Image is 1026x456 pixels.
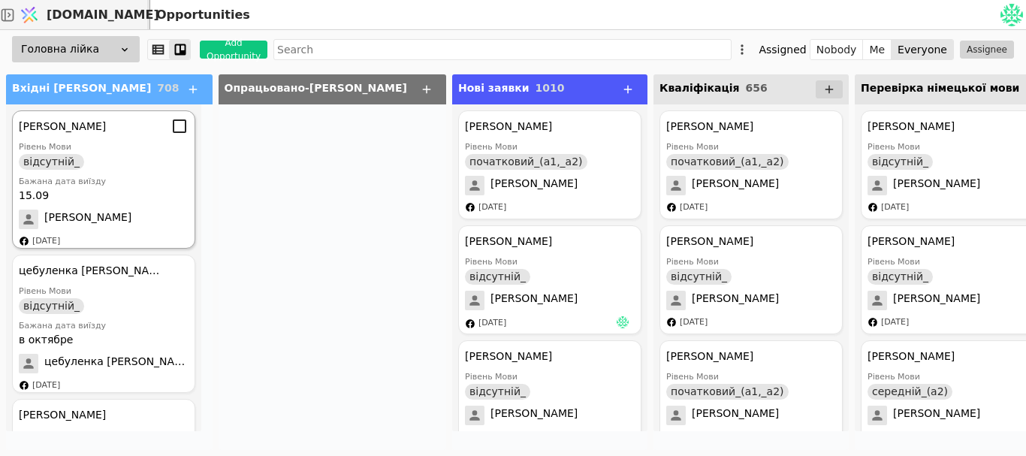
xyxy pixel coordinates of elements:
[746,82,768,94] span: 656
[666,317,677,328] img: facebook.svg
[19,154,84,170] div: відсутній_
[19,119,106,134] div: [PERSON_NAME]
[892,39,953,60] button: Everyone
[465,202,475,213] img: facebook.svg
[868,371,920,384] div: Рівень Мови
[19,285,71,298] div: Рівень Мови
[659,110,843,219] div: [PERSON_NAME]Рівень Мовипочатковий_(а1,_а2)[PERSON_NAME][DATE]
[47,6,159,24] span: [DOMAIN_NAME]
[44,354,189,373] span: цебуленка [PERSON_NAME]
[868,154,933,170] div: відсутній_
[225,82,407,94] span: Опрацьовано-[PERSON_NAME]
[666,349,753,364] div: [PERSON_NAME]
[666,256,719,269] div: Рівень Мови
[680,316,708,329] div: [DATE]
[861,82,1019,94] span: Перевірка німецької мови
[868,256,920,269] div: Рівень Мови
[536,82,565,94] span: 1010
[680,431,708,444] div: [DATE]
[490,176,578,195] span: [PERSON_NAME]
[19,380,29,391] img: facebook.svg
[465,371,518,384] div: Рівень Мови
[666,202,677,213] img: facebook.svg
[868,349,955,364] div: [PERSON_NAME]
[458,340,641,449] div: [PERSON_NAME]Рівень Мовивідсутній_[PERSON_NAME][DATE]
[19,430,71,442] div: Рівень Мови
[19,332,189,348] div: в октябре
[666,141,719,154] div: Рівень Мови
[32,235,60,248] div: [DATE]
[666,234,753,249] div: [PERSON_NAME]
[490,291,578,310] span: [PERSON_NAME]
[12,255,195,393] div: цебуленка [PERSON_NAME]Рівень Мовивідсутній_Бажана дата виїздув октябрецебуленка [PERSON_NAME][DATE]
[659,82,740,94] span: Кваліфікація
[666,384,789,400] div: початковий_(а1,_а2)
[465,119,552,134] div: [PERSON_NAME]
[465,234,552,249] div: [PERSON_NAME]
[1000,4,1023,26] img: fd4630185765f275fc86a5896eb00c8f
[810,39,864,60] button: Nobody
[157,82,179,94] span: 708
[680,201,708,214] div: [DATE]
[868,317,878,328] img: facebook.svg
[458,110,641,219] div: [PERSON_NAME]Рівень Мовипочатковий_(а1,_а2)[PERSON_NAME][DATE]
[273,39,732,60] input: Search
[18,1,41,29] img: Logo
[868,141,920,154] div: Рівень Мови
[881,316,909,329] div: [DATE]
[465,349,552,364] div: [PERSON_NAME]
[458,225,641,334] div: [PERSON_NAME]Рівень Мовивідсутній_[PERSON_NAME][DATE]Ан
[19,407,106,423] div: [PERSON_NAME]
[478,201,506,214] div: [DATE]
[19,298,84,314] div: відсутній_
[19,188,189,204] div: 15.09
[893,291,980,310] span: [PERSON_NAME]
[692,176,779,195] span: [PERSON_NAME]
[490,406,578,425] span: [PERSON_NAME]
[478,431,506,444] div: [DATE]
[659,225,843,334] div: [PERSON_NAME]Рівень Мовивідсутній_[PERSON_NAME][DATE]
[617,316,629,328] img: Ан
[881,431,909,444] div: [DATE]
[12,110,195,249] div: [PERSON_NAME]Рівень Мовивідсутній_Бажана дата виїзду15.09[PERSON_NAME][DATE]
[19,141,71,154] div: Рівень Мови
[465,256,518,269] div: Рівень Мови
[893,176,980,195] span: [PERSON_NAME]
[19,320,189,333] div: Бажана дата виїзду
[150,6,250,24] h2: Opportunities
[666,371,719,384] div: Рівень Мови
[478,317,506,330] div: [DATE]
[692,406,779,425] span: [PERSON_NAME]
[759,39,806,60] div: Assigned
[868,269,933,285] div: відсутній_
[458,82,530,94] span: Нові заявки
[868,234,955,249] div: [PERSON_NAME]
[960,41,1014,59] button: Assignee
[692,291,779,310] span: [PERSON_NAME]
[12,82,151,94] span: Вхідні [PERSON_NAME]
[465,319,475,329] img: facebook.svg
[19,263,161,279] div: цебуленка [PERSON_NAME]
[893,406,980,425] span: [PERSON_NAME]
[659,340,843,449] div: [PERSON_NAME]Рівень Мовипочатковий_(а1,_а2)[PERSON_NAME][DATE]
[465,154,587,170] div: початковий_(а1,_а2)
[12,36,140,62] div: Головна лійка
[465,384,530,400] div: відсутній_
[881,201,909,214] div: [DATE]
[868,384,952,400] div: середній_(а2)
[191,41,267,59] a: Add Opportunity
[666,154,789,170] div: початковий_(а1,_а2)
[465,141,518,154] div: Рівень Мови
[666,269,732,285] div: відсутній_
[15,1,150,29] a: [DOMAIN_NAME]
[200,41,267,59] button: Add Opportunity
[19,176,189,189] div: Бажана дата виїзду
[868,119,955,134] div: [PERSON_NAME]
[32,379,60,392] div: [DATE]
[868,202,878,213] img: facebook.svg
[44,210,131,229] span: [PERSON_NAME]
[465,269,530,285] div: відсутній_
[19,236,29,246] img: facebook.svg
[666,119,753,134] div: [PERSON_NAME]
[863,39,892,60] button: Me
